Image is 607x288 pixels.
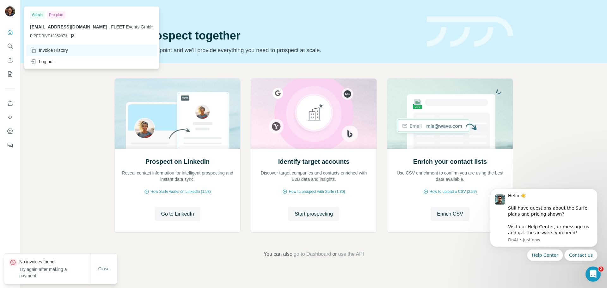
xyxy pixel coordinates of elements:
button: Enrich CSV [431,207,469,221]
button: Search [5,40,15,52]
div: Admin [30,11,45,19]
h2: Identify target accounts [278,157,350,166]
img: Enrich your contact lists [387,79,513,149]
span: Close [98,266,110,272]
h2: Prospect on LinkedIn [145,157,210,166]
span: Start prospecting [295,210,333,218]
button: Quick start [5,27,15,38]
button: Use Surfe API [5,112,15,123]
p: Reveal contact information for intelligent prospecting and instant data sync. [121,170,234,182]
div: Invoice History [30,47,68,53]
button: use the API [338,250,364,258]
span: How Surfe works on LinkedIn (1:58) [150,189,211,194]
button: Feedback [5,139,15,151]
h1: Let’s prospect together [114,29,419,42]
span: PIPEDRIVE13952973 [30,33,67,39]
span: Go to LinkedIn [161,210,194,218]
p: Use CSV enrichment to confirm you are using the best data available. [394,170,506,182]
img: Prospect on LinkedIn [114,79,241,149]
span: You can also [264,250,292,258]
p: No invoices found [19,259,90,265]
button: Dashboard [5,126,15,137]
button: Go to LinkedIn [155,207,200,221]
span: 2 [598,267,604,272]
iframe: Intercom live chat [586,267,601,282]
img: Avatar [5,6,15,16]
button: My lists [5,68,15,80]
p: Discover target companies and contacts enriched with B2B data and insights. [257,170,370,182]
span: How to upload a CSV (2:59) [430,189,477,194]
img: Identify target accounts [251,79,377,149]
span: How to prospect with Surfe (1:30) [289,189,345,194]
div: Quick start [114,12,419,18]
span: FLEET Events GmbH [111,24,153,29]
button: Start prospecting [288,207,339,221]
iframe: Intercom notifications message [481,183,607,265]
button: go to Dashboard [294,250,331,258]
span: or [332,250,337,258]
span: Enrich CSV [437,210,463,218]
span: . [108,24,110,29]
p: Try again after making a payment [19,266,90,279]
div: Pro plan [47,11,65,19]
img: banner [427,16,513,47]
button: Use Surfe on LinkedIn [5,98,15,109]
button: Enrich CSV [5,54,15,66]
div: Log out [30,58,54,65]
p: Pick your starting point and we’ll provide everything you need to prospect at scale. [114,46,419,55]
h2: Enrich your contact lists [413,157,487,166]
span: [EMAIL_ADDRESS][DOMAIN_NAME] [30,24,107,29]
button: Close [94,263,114,274]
